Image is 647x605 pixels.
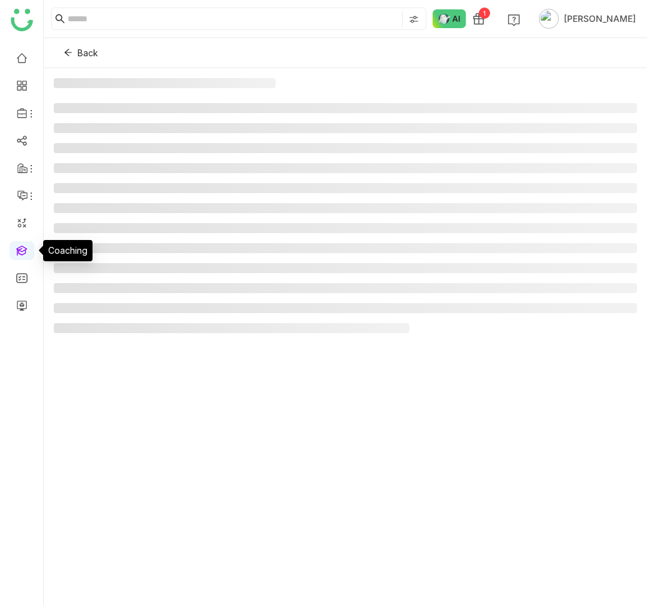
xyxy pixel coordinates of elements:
span: [PERSON_NAME] [564,12,636,26]
img: avatar [539,9,559,29]
span: Back [78,46,98,60]
img: logo [11,9,33,31]
div: Coaching [43,240,93,261]
div: 1 [479,7,490,19]
img: search-type.svg [409,14,419,24]
img: ask-buddy-normal.svg [433,9,466,28]
button: Back [54,43,108,63]
img: help.svg [508,14,520,26]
